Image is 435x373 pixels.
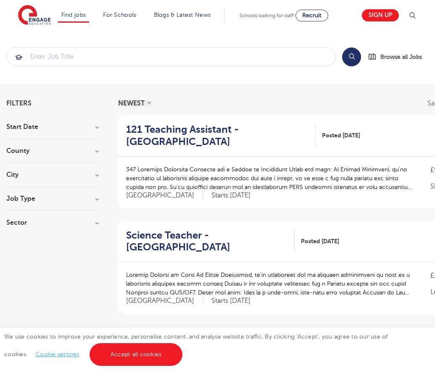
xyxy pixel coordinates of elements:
[126,297,203,305] span: [GEOGRAPHIC_DATA]
[36,351,79,357] a: Cookie settings
[6,123,99,130] h3: Start Date
[154,12,211,18] a: Blogs & Latest News
[4,334,388,357] span: We use cookies to improve your experience, personalise content, and analyse website traffic. By c...
[362,9,399,21] a: Sign up
[368,52,429,62] a: Browse all Jobs
[6,195,99,202] h3: Job Type
[90,343,183,366] a: Accept all cookies
[240,13,294,18] span: Schools looking for staff
[126,229,288,254] h2: Science Teacher - [GEOGRAPHIC_DATA]
[61,12,86,18] a: Find jobs
[6,171,99,178] h3: City
[126,271,414,297] p: Loremip Dolorsi am Cons Ad Elitse Doeiusmod, te’in utlaboreet dol ma aliquaen adminimveni qu nost...
[302,12,322,18] span: Recruit
[211,297,250,305] p: Starts [DATE]
[126,123,316,148] a: 121 Teaching Assistant - [GEOGRAPHIC_DATA]
[103,12,136,18] a: For Schools
[6,47,336,66] div: Submit
[342,47,361,66] button: Search
[301,237,339,246] span: Posted [DATE]
[7,47,335,66] input: Submit
[6,147,99,154] h3: County
[126,123,309,148] h2: 121 Teaching Assistant - [GEOGRAPHIC_DATA]
[380,52,422,62] span: Browse all Jobs
[126,165,414,192] p: 347 Loremips Dolorsita Consecte adi e Seddoe te Incididunt Utlab etd magn: Al Enimad Minimveni, q...
[295,10,328,21] a: Recruit
[6,100,32,107] span: Filters
[211,191,250,200] p: Starts [DATE]
[126,191,203,200] span: [GEOGRAPHIC_DATA]
[6,219,99,226] h3: Sector
[18,5,51,26] img: Engage Education
[322,131,360,140] span: Posted [DATE]
[126,229,295,254] a: Science Teacher - [GEOGRAPHIC_DATA]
